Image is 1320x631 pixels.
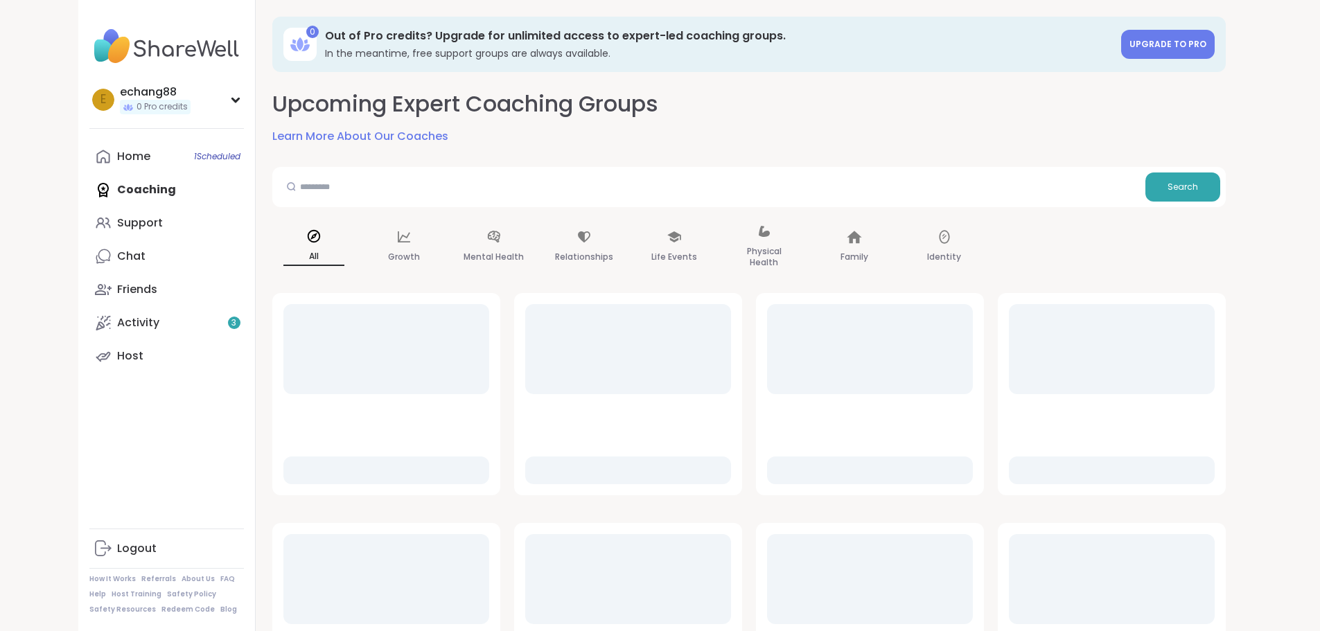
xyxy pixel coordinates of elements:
a: Activity3 [89,306,244,339]
div: echang88 [120,85,191,100]
span: Search [1168,181,1198,193]
h3: In the meantime, free support groups are always available. [325,46,1113,60]
h2: Upcoming Expert Coaching Groups [272,89,658,120]
p: All [283,248,344,266]
span: 1 Scheduled [194,151,240,162]
p: Identity [927,249,961,265]
button: Search [1145,172,1220,202]
a: Redeem Code [161,605,215,614]
div: Friends [117,282,157,297]
div: Chat [117,249,146,264]
a: Chat [89,240,244,273]
a: Friends [89,273,244,306]
span: Upgrade to Pro [1129,38,1206,50]
a: Referrals [141,574,176,584]
a: Safety Policy [167,589,216,599]
a: FAQ [220,574,235,584]
div: 0 [306,26,319,38]
span: 0 Pro credits [137,101,188,113]
a: Upgrade to Pro [1121,30,1215,59]
div: Support [117,215,163,231]
a: Logout [89,532,244,565]
img: ShareWell Nav Logo [89,22,244,71]
a: Safety Resources [89,605,156,614]
div: Activity [117,315,159,330]
a: Host [89,339,244,373]
a: How It Works [89,574,136,584]
p: Physical Health [734,243,795,271]
a: Learn More About Our Coaches [272,128,448,145]
a: Blog [220,605,237,614]
a: Host Training [112,589,161,599]
p: Mental Health [464,249,524,265]
div: Host [117,348,143,364]
a: Support [89,206,244,240]
p: Growth [388,249,420,265]
h3: Out of Pro credits? Upgrade for unlimited access to expert-led coaching groups. [325,28,1113,44]
p: Family [841,249,868,265]
p: Life Events [651,249,697,265]
div: Home [117,149,150,164]
span: 3 [231,317,236,329]
span: e [100,91,106,109]
a: Help [89,589,106,599]
p: Relationships [555,249,613,265]
div: Logout [117,541,157,556]
a: Home1Scheduled [89,140,244,173]
a: About Us [182,574,215,584]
